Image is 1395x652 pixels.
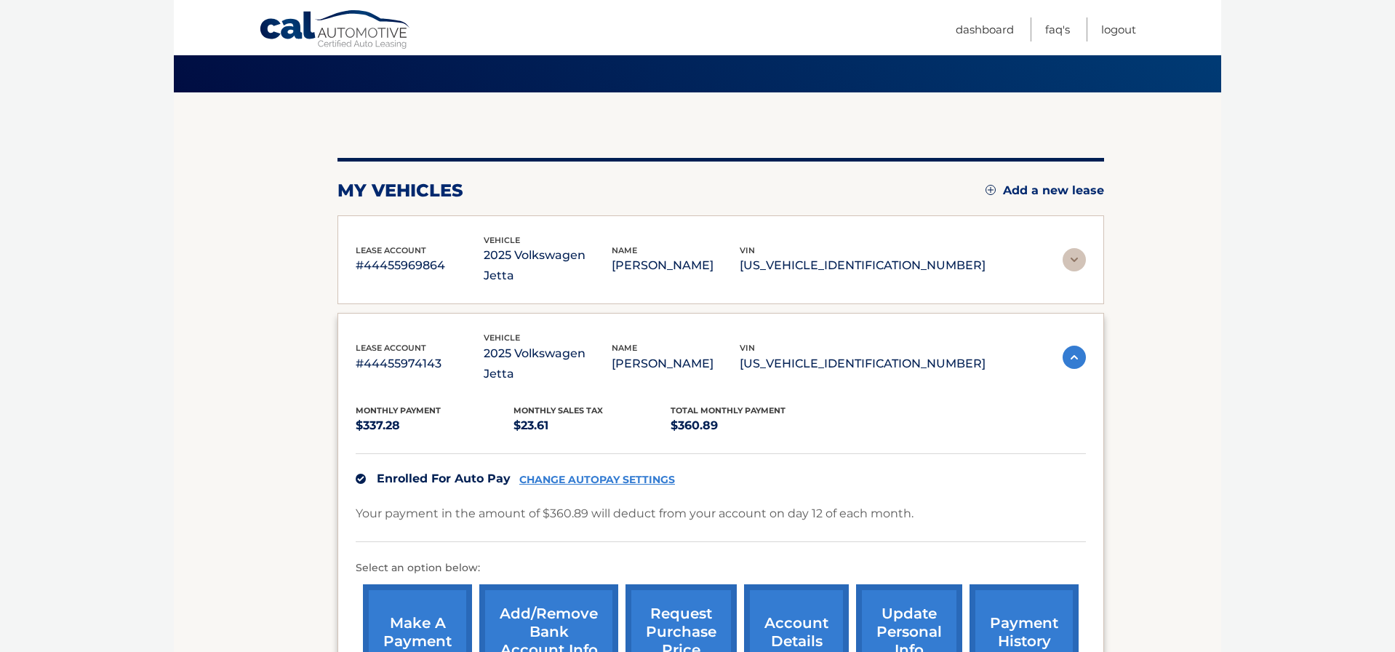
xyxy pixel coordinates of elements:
[671,405,786,416] span: Total Monthly Payment
[377,472,511,485] span: Enrolled For Auto Pay
[356,255,484,276] p: #44455969864
[740,245,755,255] span: vin
[671,416,828,436] p: $360.89
[356,560,1086,577] p: Select an option below:
[484,343,612,384] p: 2025 Volkswagen Jetta
[612,354,740,374] p: [PERSON_NAME]
[1063,346,1086,369] img: accordion-active.svg
[484,333,520,343] span: vehicle
[612,245,637,255] span: name
[740,255,986,276] p: [US_VEHICLE_IDENTIFICATION_NUMBER]
[337,180,463,202] h2: my vehicles
[356,405,441,416] span: Monthly Payment
[519,474,675,486] a: CHANGE AUTOPAY SETTINGS
[356,416,513,436] p: $337.28
[740,354,986,374] p: [US_VEHICLE_IDENTIFICATION_NUMBER]
[356,504,914,524] p: Your payment in the amount of $360.89 will deduct from your account on day 12 of each month.
[986,185,996,195] img: add.svg
[612,255,740,276] p: [PERSON_NAME]
[740,343,755,353] span: vin
[986,183,1104,198] a: Add a new lease
[956,17,1014,41] a: Dashboard
[612,343,637,353] span: name
[513,405,603,416] span: Monthly sales Tax
[1045,17,1070,41] a: FAQ's
[356,354,484,374] p: #44455974143
[484,235,520,245] span: vehicle
[259,9,412,52] a: Cal Automotive
[356,474,366,484] img: check.svg
[484,245,612,286] p: 2025 Volkswagen Jetta
[356,245,426,255] span: lease account
[1063,248,1086,271] img: accordion-rest.svg
[356,343,426,353] span: lease account
[1101,17,1136,41] a: Logout
[513,416,671,436] p: $23.61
